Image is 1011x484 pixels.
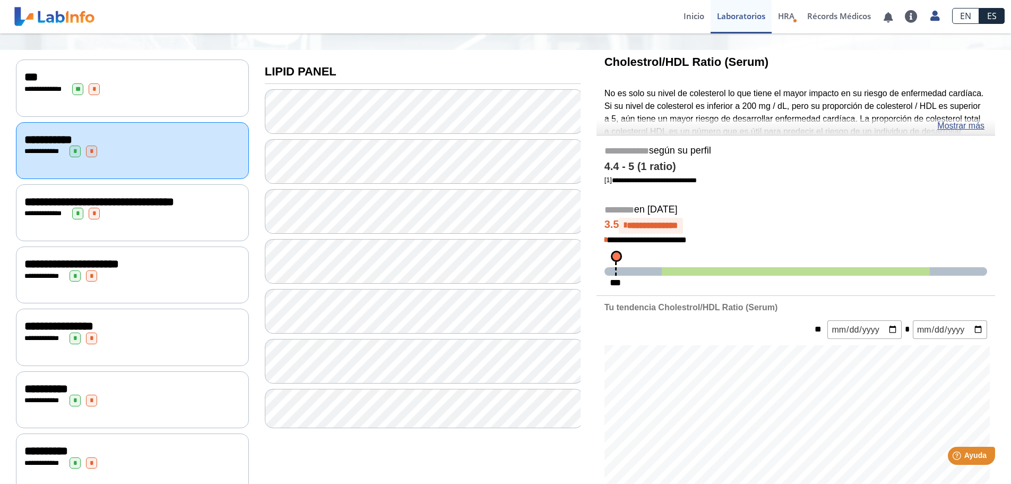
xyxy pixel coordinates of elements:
[604,87,987,164] p: No es solo su nivel de colesterol lo que tiene el mayor impacto en su riesgo de enfermedad cardía...
[952,8,979,24] a: EN
[604,303,777,312] b: Tu tendencia Cholestrol/HDL Ratio (Serum)
[604,204,987,216] h5: en [DATE]
[917,443,999,472] iframe: Help widget launcher
[604,160,987,173] h4: 4.4 - 5 (1 ratio)
[604,176,697,184] a: [1]
[937,120,984,132] a: Mostrar más
[827,320,902,339] input: mm/dd/yyyy
[979,8,1005,24] a: ES
[604,218,987,234] h4: 3.5
[604,145,987,157] h5: según su perfil
[778,11,794,21] span: HRA
[265,65,336,78] b: LIPID PANEL
[913,320,987,339] input: mm/dd/yyyy
[604,55,768,69] b: Cholestrol/HDL Ratio (Serum)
